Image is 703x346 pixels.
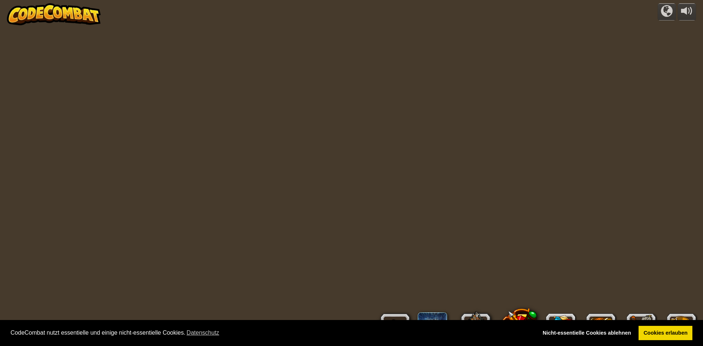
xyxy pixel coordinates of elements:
button: Kampagne [658,3,676,21]
a: deny cookies [538,326,636,341]
a: learn more about cookies [185,327,220,338]
button: Lautstärke anpassen [678,3,696,21]
span: CodeCombat nutzt essentielle und einige nicht-essentielle Cookies. [11,327,532,338]
img: CodeCombat - Learn how to code by playing a game [7,3,101,25]
a: allow cookies [639,326,692,341]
